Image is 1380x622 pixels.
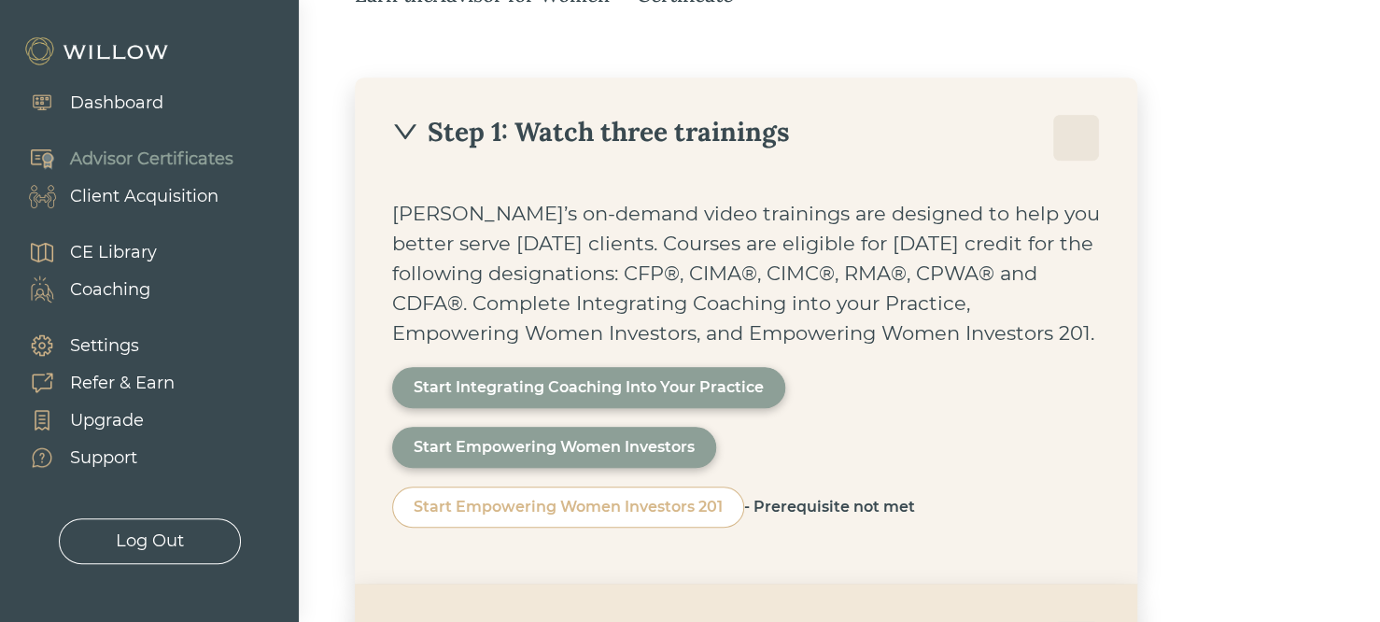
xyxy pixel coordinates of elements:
[70,371,175,396] div: Refer & Earn
[70,240,157,265] div: CE Library
[116,529,184,554] div: Log Out
[744,496,915,518] div: - Prerequisite not met
[414,376,764,399] div: Start Integrating Coaching Into Your Practice
[9,84,163,121] a: Dashboard
[414,496,723,518] div: Start Empowering Women Investors 201
[9,327,175,364] a: Settings
[392,115,790,148] div: Step 1: Watch three trainings
[9,402,175,439] a: Upgrade
[70,333,139,359] div: Settings
[70,184,218,209] div: Client Acquisition
[9,140,233,177] a: Advisor Certificates
[9,233,157,271] a: CE Library
[9,271,157,308] a: Coaching
[23,36,173,66] img: Willow
[392,367,785,408] button: Start Integrating Coaching Into Your Practice
[70,147,233,172] div: Advisor Certificates
[70,445,137,471] div: Support
[70,277,150,303] div: Coaching
[9,364,175,402] a: Refer & Earn
[392,119,418,145] span: down
[392,199,1100,348] div: [PERSON_NAME]’s on-demand video trainings are designed to help you better serve [DATE] clients. C...
[70,408,144,433] div: Upgrade
[70,91,163,116] div: Dashboard
[392,427,716,468] button: Start Empowering Women Investors
[9,177,233,215] a: Client Acquisition
[414,436,695,459] div: Start Empowering Women Investors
